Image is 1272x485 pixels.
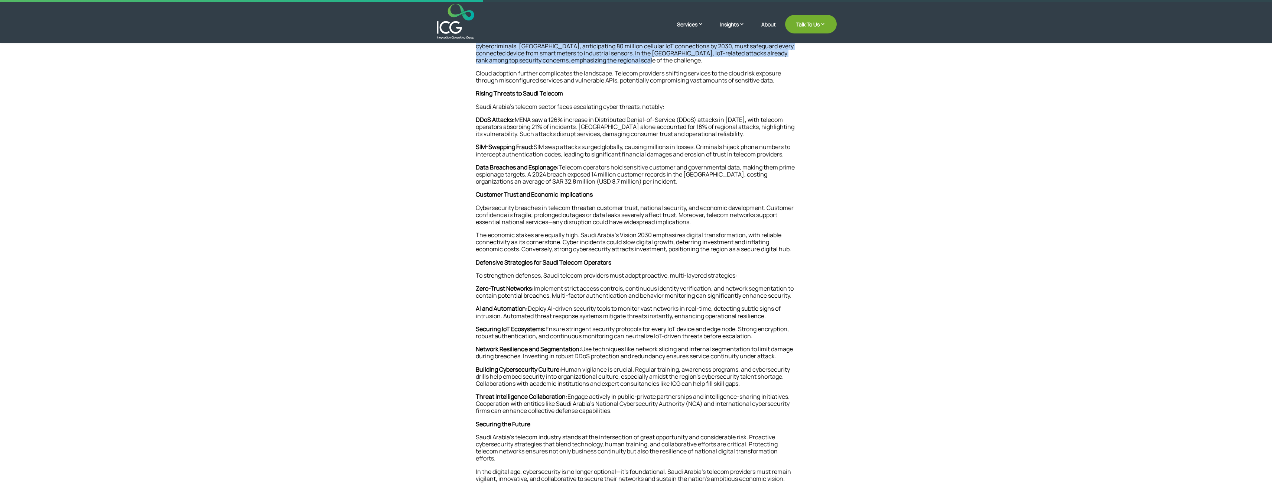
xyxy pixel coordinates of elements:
img: ICG [437,4,474,39]
strong: Securing IoT Ecosystems: [476,325,546,333]
strong: Network Resilience and Segmentation: [476,345,581,353]
p: Saudi Arabia’s telecom industry stands at the intersection of great opportunity and considerable ... [476,434,797,468]
p: Cybersecurity breaches in telecom threaten customer trust, national security, and economic develo... [476,204,797,232]
iframe: Chat Widget [1148,405,1272,485]
p: Telecom operators hold sensitive customer and governmental data, making them prime espionage targ... [476,164,797,191]
p: Cloud adoption further complicates the landscape. Telecom providers shifting services to the clou... [476,70,797,90]
a: Talk To Us [785,15,837,33]
p: Use techniques like network slicing and internal segmentation to limit damage during breaches. In... [476,346,797,366]
strong: AI and Automation: [476,304,528,313]
p: Implement strict access controls, continuous identity verification, and network segmentation to c... [476,285,797,305]
strong: Customer Trust and Economic Implications [476,190,593,198]
p: SIM swap attacks surged globally, causing millions in losses. Criminals hijack phone numbers to i... [476,143,797,164]
strong: Data Breaches and Espionage: [476,163,559,171]
p: Human vigilance is crucial. Regular training, awareness programs, and cybersecurity drills help e... [476,366,797,394]
p: Ensure stringent security protocols for every IoT device and edge node. Strong encryption, robust... [476,326,797,346]
a: Insights [720,20,752,39]
strong: Zero-Trust Networks: [476,284,534,292]
p: MENA saw a 126% increase in Distributed Denial-of-Service (DDoS) attacks in [DATE], with telecom ... [476,116,797,144]
a: Services [677,20,711,39]
p: 5G and IoT technologies significantly enhance network capabilities but also create more entry poi... [476,35,797,70]
strong: Threat Intelligence Collaboration: [476,392,567,401]
strong: Rising Threats to Saudi Telecom [476,89,563,97]
p: The economic stakes are equally high. Saudi Arabia’s Vision 2030 emphasizes digital transformatio... [476,232,797,259]
p: Saudi Arabia’s telecom sector faces escalating cyber threats, notably: [476,103,797,116]
strong: SIM-Swapping Fraud: [476,143,534,151]
strong: Securing the Future [476,420,530,428]
a: About [761,22,776,39]
strong: Building Cybersecurity Culture: [476,365,561,374]
p: Deploy AI-driven security tools to monitor vast networks in real-time, detecting subtle signs of ... [476,305,797,325]
strong: Defensive Strategies for Saudi Telecom Operators [476,258,611,266]
p: Engage actively in public-private partnerships and intelligence-sharing initiatives. Cooperation ... [476,393,797,421]
p: To strengthen defenses, Saudi telecom providers must adopt proactive, multi-layered strategies: [476,272,797,285]
strong: DDoS Attacks: [476,116,515,124]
